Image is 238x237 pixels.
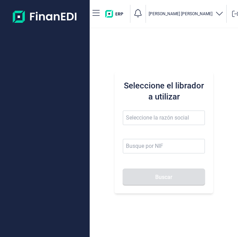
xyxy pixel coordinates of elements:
button: [PERSON_NAME] [PERSON_NAME] [149,9,224,19]
img: erp [105,10,127,18]
p: [PERSON_NAME] [PERSON_NAME] [149,11,212,17]
input: Seleccione la razón social [123,111,205,125]
h3: Seleccione el librador a utilizar [123,80,205,102]
input: Busque por NIF [123,139,205,153]
button: Buscar [123,169,205,185]
img: Logo de aplicación [13,6,77,28]
span: Buscar [155,174,172,180]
